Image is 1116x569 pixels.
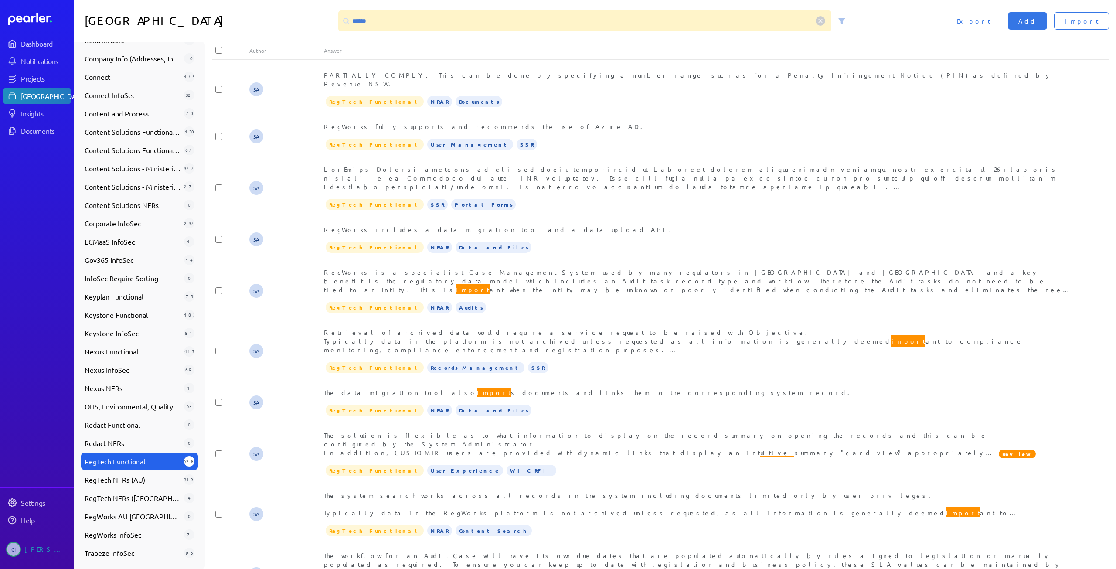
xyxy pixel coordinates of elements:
span: NRAR [427,525,452,536]
span: NRAR [427,405,452,416]
div: Settings [21,498,70,507]
span: RegWorks AU [GEOGRAPHIC_DATA] [85,511,180,521]
span: Redact NFRs [85,438,180,448]
span: Data and Files [456,242,531,253]
span: Nexus InfoSec [85,365,180,375]
span: import [946,507,980,518]
a: Notifications [3,53,71,69]
span: Portal Forms [451,199,516,210]
span: Content Solutions - Ministerials - Functional [85,163,180,174]
span: RegTech Functional [326,242,424,253]
span: RegWorks is a specialist Case Management System used by many regulators in [GEOGRAPHIC_DATA] and ... [324,268,1071,311]
div: 319 [184,474,194,485]
a: Dashboard [8,13,71,25]
div: 0 [184,273,194,283]
span: RegTech Functional [326,96,424,107]
span: NRAR [427,242,452,253]
span: Carolina Irigoyen [6,542,21,557]
span: LorEmips Dolorsi ametcons ad eli-sed-doeiu temporincid ut Laboreet dolorem aliquaenimadm veniamqu... [324,165,1071,339]
div: 0 [184,511,194,521]
span: OHS, Environmental, Quality, Ethical Dealings [85,401,180,412]
div: 14 [184,255,194,265]
span: Export [957,17,990,25]
button: Add [1008,12,1047,30]
span: Steve Ackermann [249,447,263,461]
span: RegTech Functional [326,362,424,373]
span: SSR [528,362,548,373]
a: [GEOGRAPHIC_DATA] [3,88,71,104]
span: SSR [427,199,448,210]
span: Nexus NFRs [85,383,180,393]
span: Gov365 InfoSec [85,255,180,265]
span: Review [999,450,1036,458]
a: Documents [3,123,71,139]
div: 69 [184,365,194,375]
span: Content Solutions NFRs [85,200,180,210]
button: Import [1054,12,1109,30]
a: Projects [3,71,71,86]
div: 4 [184,493,194,503]
div: Projects [21,74,70,83]
div: 67 [184,145,194,155]
button: Export [946,12,1001,30]
div: Help [21,516,70,525]
span: RegTech Functional [326,139,424,150]
div: 0 [184,438,194,448]
div: 182 [184,310,194,320]
span: import [891,335,925,347]
span: import [760,456,794,467]
span: User Experience [427,465,503,476]
div: 95 [184,548,194,558]
span: User Management [427,139,513,150]
span: RegTech Functional [326,405,424,416]
div: 415 [184,346,194,357]
span: import [477,387,511,398]
span: The system search works across all records in the system including documents limited only by user... [324,491,1071,569]
span: RegTech Functional [326,199,424,210]
a: Help [3,512,71,528]
div: 130 [184,126,194,137]
span: NRAR [427,96,452,107]
span: The solution is flexible as to what information to display on the record summary on opening the r... [324,431,994,491]
span: Content and Process [85,108,180,119]
div: [PERSON_NAME] [24,542,68,557]
a: CI[PERSON_NAME] [3,538,71,560]
div: 115 [184,72,194,82]
span: Connect [85,72,180,82]
span: Steve Ackermann [249,507,263,521]
span: Records Management [427,362,524,373]
span: Redact Functional [85,419,180,430]
div: 7 [184,529,194,540]
span: RegTech Functional [326,465,424,476]
span: ECMaaS InfoSec [85,236,180,247]
span: import [456,284,490,295]
span: WIC RFI [507,465,556,476]
a: Settings [3,495,71,511]
span: RegWorks InfoSec [85,529,180,540]
span: RegTech Functional [326,525,424,536]
span: Content Solutions - Ministerials - Non Functional [85,181,180,192]
span: PARTIALLY COMPLY. This can be done by specifying a number range, such as for a Penalty Infringeme... [324,71,1052,88]
div: 270 [184,181,194,192]
span: Steve Ackermann [249,181,263,195]
div: Insights [21,109,70,118]
span: RegTech Functional [326,302,424,313]
span: RegWorks includes a data migration tool and a data upload API. [324,225,677,233]
span: Audits [456,302,486,313]
span: Documents [456,96,502,107]
div: 32 [184,90,194,100]
span: Content Search [456,525,532,536]
span: Company Info (Addresses, Insurance, etc) [85,53,180,64]
span: InfoSec Require Sorting [85,273,180,283]
span: Trapeze InfoSec [85,548,180,558]
a: Insights [3,106,71,121]
div: 10 [184,53,194,64]
span: Keystone Functional [85,310,180,320]
span: Content Solutions Functional (Review) [85,126,180,137]
div: Documents [21,126,70,135]
span: Data and Files [456,405,531,416]
div: 53 [184,401,194,412]
span: RegTech NFRs (AU) [85,474,180,485]
span: Steve Ackermann [249,344,263,358]
span: Steve Ackermann [249,129,263,143]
